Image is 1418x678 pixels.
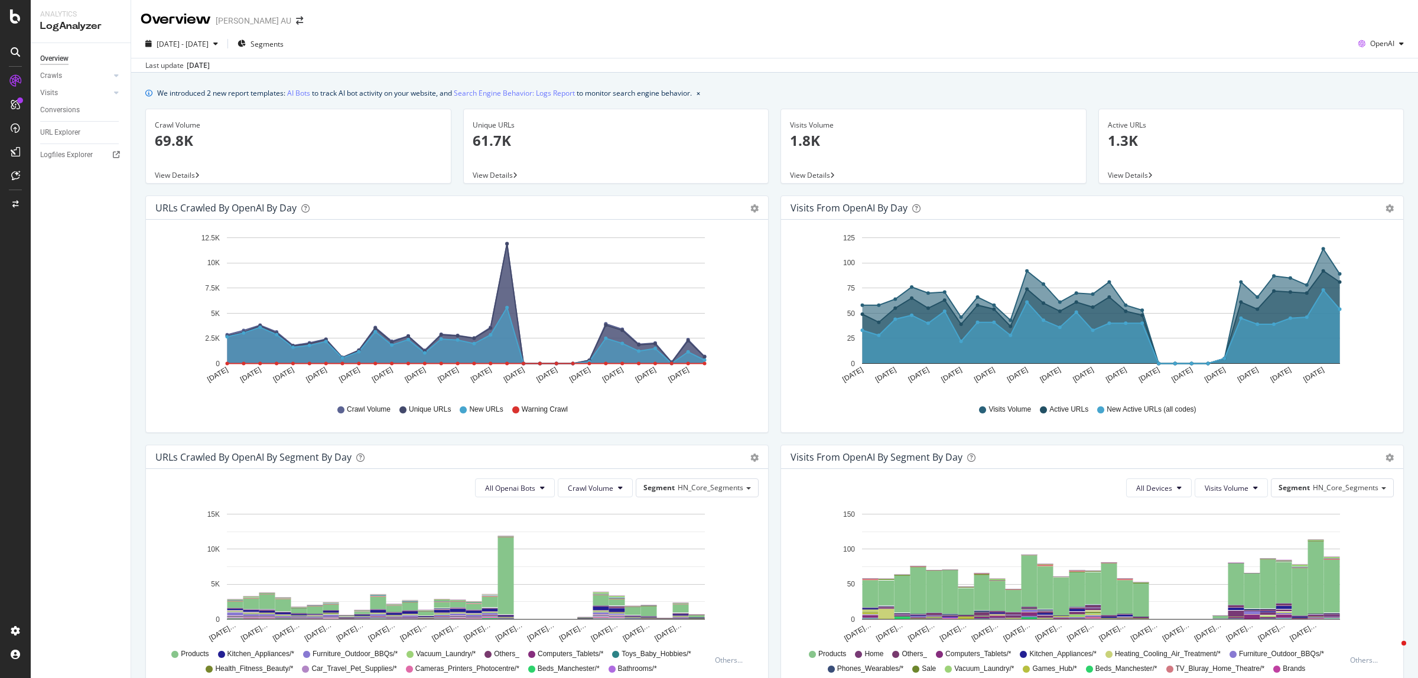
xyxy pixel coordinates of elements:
[1095,664,1157,674] span: Beds_Manchester/*
[206,366,229,384] text: [DATE]
[1032,664,1076,674] span: Games_Hub/*
[1039,366,1062,384] text: [DATE]
[1283,664,1305,674] span: Brands
[1108,170,1148,180] span: View Details
[973,366,996,384] text: [DATE]
[1386,454,1394,462] div: gear
[40,104,80,116] div: Conversions
[791,507,1388,644] svg: A chart.
[211,581,220,589] text: 5K
[201,234,220,242] text: 12.5K
[157,87,692,99] div: We introduced 2 new report templates: to track AI bot activity on your website, and to monitor se...
[141,34,223,53] button: [DATE] - [DATE]
[347,405,391,415] span: Crawl Volume
[1137,366,1161,384] text: [DATE]
[568,366,591,384] text: [DATE]
[1071,366,1095,384] text: [DATE]
[851,360,855,368] text: 0
[40,87,110,99] a: Visits
[404,366,427,384] text: [DATE]
[181,649,209,659] span: Products
[1115,649,1221,659] span: Heating_Cooling_Air_Treatment/*
[296,17,303,25] div: arrow-right-arrow-left
[954,664,1014,674] span: Vacuum_Laundry/*
[311,664,396,674] span: Car_Travel_Pet_Supplies/*
[1236,366,1260,384] text: [DATE]
[841,366,864,384] text: [DATE]
[416,649,476,659] span: Vacuum_Laundry/*
[155,507,753,644] div: A chart.
[843,545,855,553] text: 100
[843,259,855,268] text: 100
[40,53,122,65] a: Overview
[205,334,220,343] text: 2.5K
[945,649,1011,659] span: Computers_Tablets/*
[1006,366,1029,384] text: [DATE]
[40,70,62,82] div: Crawls
[272,366,295,384] text: [DATE]
[568,483,613,493] span: Crawl Volume
[1302,366,1326,384] text: [DATE]
[538,664,600,674] span: Beds_Manchester/*
[847,309,856,318] text: 50
[1378,638,1406,666] iframe: Intercom live chat
[790,170,830,180] span: View Details
[791,229,1388,393] div: A chart.
[40,53,69,65] div: Overview
[535,366,559,384] text: [DATE]
[227,649,294,659] span: Kitchen_Appliances/*
[187,60,210,71] div: [DATE]
[1136,483,1172,493] span: All Devices
[843,234,855,242] text: 125
[988,405,1031,415] span: Visits Volume
[155,451,352,463] div: URLs Crawled by OpenAI By Segment By Day
[864,649,883,659] span: Home
[1170,366,1194,384] text: [DATE]
[791,202,908,214] div: Visits from OpenAI by day
[1104,366,1128,384] text: [DATE]
[211,309,220,318] text: 5K
[940,366,964,384] text: [DATE]
[1203,366,1227,384] text: [DATE]
[473,120,760,131] div: Unique URLs
[305,366,329,384] text: [DATE]
[337,366,361,384] text: [DATE]
[750,204,759,213] div: gear
[40,70,110,82] a: Crawls
[155,202,297,214] div: URLs Crawled by OpenAI by day
[207,545,220,553] text: 10K
[473,131,760,151] p: 61.7K
[469,366,493,384] text: [DATE]
[40,9,121,19] div: Analytics
[233,34,288,53] button: Segments
[601,366,625,384] text: [DATE]
[558,478,633,497] button: Crawl Volume
[370,366,394,384] text: [DATE]
[634,366,658,384] text: [DATE]
[40,104,122,116] a: Conversions
[847,581,856,589] text: 50
[843,510,855,519] text: 150
[40,19,121,33] div: LogAnalyzer
[155,131,442,151] p: 69.8K
[502,366,526,384] text: [DATE]
[618,664,657,674] span: Bathrooms/*
[313,649,398,659] span: Furniture_Outdoor_BBQs/*
[1126,478,1192,497] button: All Devices
[1370,38,1394,48] span: OpenAI
[1205,483,1248,493] span: Visits Volume
[1049,405,1088,415] span: Active URLs
[415,664,519,674] span: Cameras_Printers_Photocentre/*
[667,366,691,384] text: [DATE]
[538,649,603,659] span: Computers_Tablets/*
[436,366,460,384] text: [DATE]
[287,87,310,99] a: AI Bots
[790,120,1077,131] div: Visits Volume
[874,366,897,384] text: [DATE]
[494,649,519,659] span: Others_
[216,615,220,624] text: 0
[847,334,856,343] text: 25
[1029,649,1096,659] span: Kitchen_Appliances/*
[145,60,210,71] div: Last update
